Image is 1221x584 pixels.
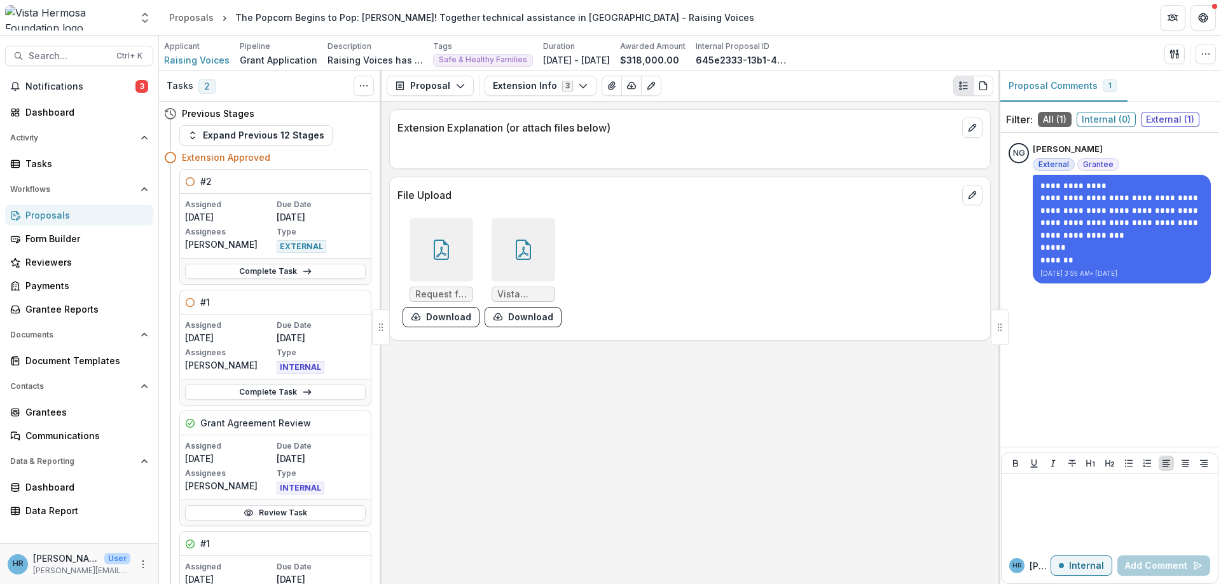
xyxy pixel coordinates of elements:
[185,384,366,400] a: Complete Task
[10,457,135,466] span: Data & Reporting
[328,53,423,67] p: Raising Voices has collaborated with organizations in [GEOGRAPHIC_DATA] and [GEOGRAPHIC_DATA] ove...
[696,41,769,52] p: Internal Proposal ID
[1117,555,1210,576] button: Add Comment
[5,275,153,296] a: Payments
[29,51,109,62] span: Search...
[277,452,366,465] p: [DATE]
[25,105,143,119] div: Dashboard
[620,53,679,67] p: $318,000.00
[439,55,527,64] span: Safe & Healthy Families
[25,232,143,245] div: Form Builder
[10,382,135,391] span: Contacts
[179,125,333,146] button: Expand Previous 12 Stages
[200,537,210,550] h5: #1
[25,504,143,517] div: Data Report
[696,53,791,67] p: 645e2333-13b1-4ad5-b3e2-79705b0e3e57
[185,358,274,372] p: [PERSON_NAME]
[485,76,597,96] button: Extension Info3
[1102,456,1117,471] button: Heading 2
[185,238,274,251] p: [PERSON_NAME]
[1196,456,1211,471] button: Align Right
[1008,456,1023,471] button: Bold
[5,153,153,174] a: Tasks
[277,199,366,210] p: Due Date
[25,279,143,292] div: Payments
[1083,456,1098,471] button: Heading 1
[5,205,153,226] a: Proposals
[620,41,686,52] p: Awarded Amount
[185,468,274,479] p: Assignees
[953,76,974,96] button: Plaintext view
[5,500,153,521] a: Data Report
[5,46,153,66] button: Search...
[543,41,575,52] p: Duration
[485,307,562,327] button: download-form-response
[33,565,130,576] p: [PERSON_NAME][EMAIL_ADDRESS][DOMAIN_NAME]
[1141,112,1199,127] span: External ( 1 )
[182,107,254,120] h4: Previous Stages
[5,228,153,249] a: Form Builder
[25,480,143,494] div: Dashboard
[25,255,143,269] div: Reviewers
[164,8,759,27] nav: breadcrumb
[433,41,452,52] p: Tags
[1159,456,1174,471] button: Align Left
[185,347,274,358] p: Assignees
[277,331,366,344] p: [DATE]
[200,295,210,309] h5: #1
[403,307,479,327] button: download-form-response
[1038,160,1069,169] span: External
[10,133,135,142] span: Activity
[277,210,366,224] p: [DATE]
[25,157,143,170] div: Tasks
[5,76,153,97] button: Notifications3
[185,331,274,344] p: [DATE]
[1178,456,1193,471] button: Align Center
[998,71,1128,102] button: Proposal Comments
[235,11,754,24] div: The Popcorn Begins to Pop: [PERSON_NAME]! Together technical assistance in [GEOGRAPHIC_DATA] - Ra...
[135,80,148,93] span: 3
[397,187,957,203] p: File Upload
[277,361,324,374] span: INTERNAL
[240,53,317,67] p: Grant Application
[1030,559,1051,573] p: [PERSON_NAME]
[164,41,200,52] p: Applicant
[185,479,274,492] p: [PERSON_NAME]
[403,218,479,327] div: Request for NCE_Raising Voices_190925.pdfdownload-form-response
[1006,112,1033,127] p: Filter:
[602,76,622,96] button: View Attached Files
[185,320,274,331] p: Assigned
[5,299,153,320] a: Grantee Reports
[641,76,661,96] button: Edit as form
[185,199,274,210] p: Assigned
[5,477,153,498] a: Dashboard
[962,185,983,205] button: edit
[182,151,270,164] h4: Extension Approved
[5,325,153,345] button: Open Documents
[185,505,366,520] a: Review Task
[277,440,366,452] p: Due Date
[277,482,324,494] span: INTERNAL
[185,226,274,238] p: Assignees
[1083,160,1114,169] span: Grantee
[169,11,214,24] div: Proposals
[962,118,983,138] button: edit
[240,41,270,52] p: Pipeline
[114,49,145,63] div: Ctrl + K
[5,451,153,472] button: Open Data & Reporting
[1012,562,1021,569] div: Hannah Roosendaal
[328,41,371,52] p: Description
[5,376,153,397] button: Open Contacts
[497,289,549,300] span: Vista Hermosa NCE Budget [DATE]-[DATE].pdf
[25,208,143,222] div: Proposals
[185,440,274,452] p: Assigned
[25,81,135,92] span: Notifications
[200,416,311,430] h5: Grant Agreement Review
[104,553,130,564] p: User
[397,120,957,135] p: Extension Explanation (or attach files below)
[25,354,143,367] div: Document Templates
[485,218,562,327] div: Vista Hermosa NCE Budget [DATE]-[DATE].pdfdownload-form-response
[1013,149,1025,158] div: Natsnet Ghebrebrhan
[277,468,366,479] p: Type
[33,552,99,565] p: [PERSON_NAME]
